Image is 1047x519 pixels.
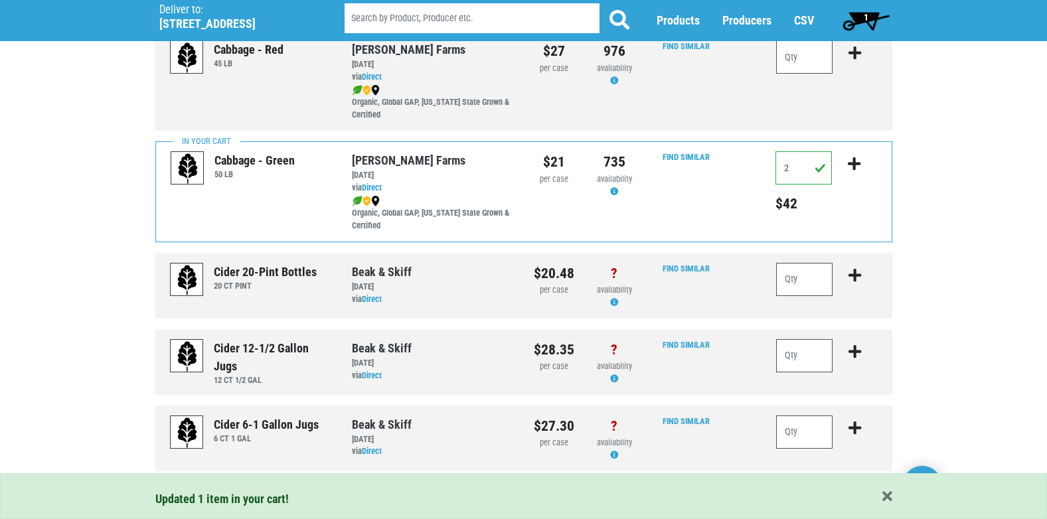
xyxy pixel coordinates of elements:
[214,169,295,179] h6: 50 LB
[352,196,362,206] img: leaf-e5c59151409436ccce96b2ca1b28e03c.png
[352,417,412,431] a: Beak & Skiff
[352,433,514,446] div: [DATE]
[776,415,833,449] input: Qty
[534,415,574,437] div: $27.30
[214,151,295,169] div: Cabbage - Green
[159,3,311,17] p: Deliver to:
[597,437,632,447] span: availability
[214,281,317,291] h6: 20 CT PINT
[352,42,465,56] a: [PERSON_NAME] Farms
[657,14,700,28] a: Products
[594,339,635,360] div: ?
[597,63,632,73] span: availability
[864,12,868,23] span: 1
[534,263,574,284] div: $20.48
[362,446,382,456] a: Direct
[594,40,635,62] div: 976
[171,41,204,74] img: placeholder-variety-43d6402dacf2d531de610a020419775a.svg
[362,370,382,380] a: Direct
[352,370,514,382] div: via
[534,40,574,62] div: $27
[155,490,892,508] div: Updated 1 item in your cart!
[362,196,371,206] img: safety-e55c860ca8c00a9c171001a62a92dabd.png
[534,284,574,297] div: per case
[362,72,382,82] a: Direct
[837,7,896,34] a: 1
[597,285,632,295] span: availability
[159,17,311,31] h5: [STREET_ADDRESS]
[722,14,771,28] a: Producers
[171,340,204,373] img: placeholder-variety-43d6402dacf2d531de610a020419775a.svg
[171,152,204,185] img: placeholder-variety-43d6402dacf2d531de610a020419775a.svg
[214,339,332,375] div: Cider 12-1/2 Gallon Jugs
[352,265,412,279] a: Beak & Skiff
[775,195,832,212] h5: Total price
[352,293,514,306] div: via
[352,71,514,84] div: via
[534,151,574,173] div: $21
[775,151,832,185] input: Qty
[352,153,465,167] a: [PERSON_NAME] Farms
[362,85,371,96] img: safety-e55c860ca8c00a9c171001a62a92dabd.png
[362,183,382,192] a: Direct
[663,340,710,350] a: Find Similar
[214,58,283,68] h6: 45 LB
[594,415,635,437] div: ?
[776,339,833,372] input: Qty
[214,40,283,58] div: Cabbage - Red
[352,341,412,355] a: Beak & Skiff
[352,357,514,370] div: [DATE]
[794,14,814,28] a: CSV
[594,263,635,284] div: ?
[663,41,710,51] a: Find Similar
[597,174,632,184] span: availability
[352,194,513,232] div: Organic, Global GAP, [US_STATE] State Grown & Certified
[352,85,362,96] img: leaf-e5c59151409436ccce96b2ca1b28e03c.png
[352,445,514,458] div: via
[352,84,514,121] div: Organic, Global GAP, [US_STATE] State Grown & Certified
[371,85,380,96] img: map_marker-0e94453035b3232a4d21701695807de9.png
[214,415,319,433] div: Cider 6-1 Gallon Jugs
[171,416,204,449] img: placeholder-variety-43d6402dacf2d531de610a020419775a.svg
[352,58,514,71] div: [DATE]
[214,433,319,443] h6: 6 CT 1 GAL
[214,375,332,385] h6: 12 CT 1/2 GAL
[534,173,574,186] div: per case
[776,263,833,296] input: Qty
[776,40,833,74] input: Qty
[663,152,710,162] a: Find Similar
[352,281,514,293] div: [DATE]
[663,263,710,273] a: Find Similar
[534,339,574,360] div: $28.35
[214,263,317,281] div: Cider 20-Pint Bottles
[171,263,204,297] img: placeholder-variety-43d6402dacf2d531de610a020419775a.svg
[597,361,632,371] span: availability
[534,360,574,373] div: per case
[663,416,710,426] a: Find Similar
[362,294,382,304] a: Direct
[371,196,380,206] img: map_marker-0e94453035b3232a4d21701695807de9.png
[352,182,513,194] div: via
[345,4,600,34] input: Search by Product, Producer etc.
[534,62,574,75] div: per case
[352,169,513,182] div: [DATE]
[594,151,635,173] div: 735
[594,173,635,198] div: Availability may be subject to change.
[534,437,574,449] div: per case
